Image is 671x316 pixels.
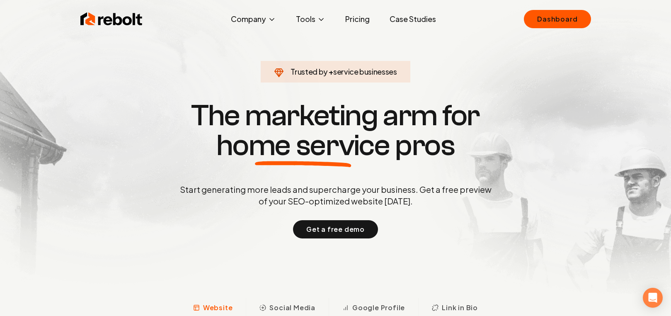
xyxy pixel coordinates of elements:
[524,10,591,28] a: Dashboard
[333,67,397,76] span: service businesses
[80,11,143,27] img: Rebolt Logo
[339,11,376,27] a: Pricing
[293,220,378,238] button: Get a free demo
[269,303,315,313] span: Social Media
[352,303,405,313] span: Google Profile
[216,131,390,160] span: home service
[289,11,332,27] button: Tools
[291,67,327,76] span: Trusted by
[329,67,333,76] span: +
[442,303,478,313] span: Link in Bio
[137,101,535,160] h1: The marketing arm for pros
[383,11,443,27] a: Case Studies
[203,303,233,313] span: Website
[178,184,493,207] p: Start generating more leads and supercharge your business. Get a free preview of your SEO-optimiz...
[224,11,283,27] button: Company
[643,288,663,308] div: Open Intercom Messenger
